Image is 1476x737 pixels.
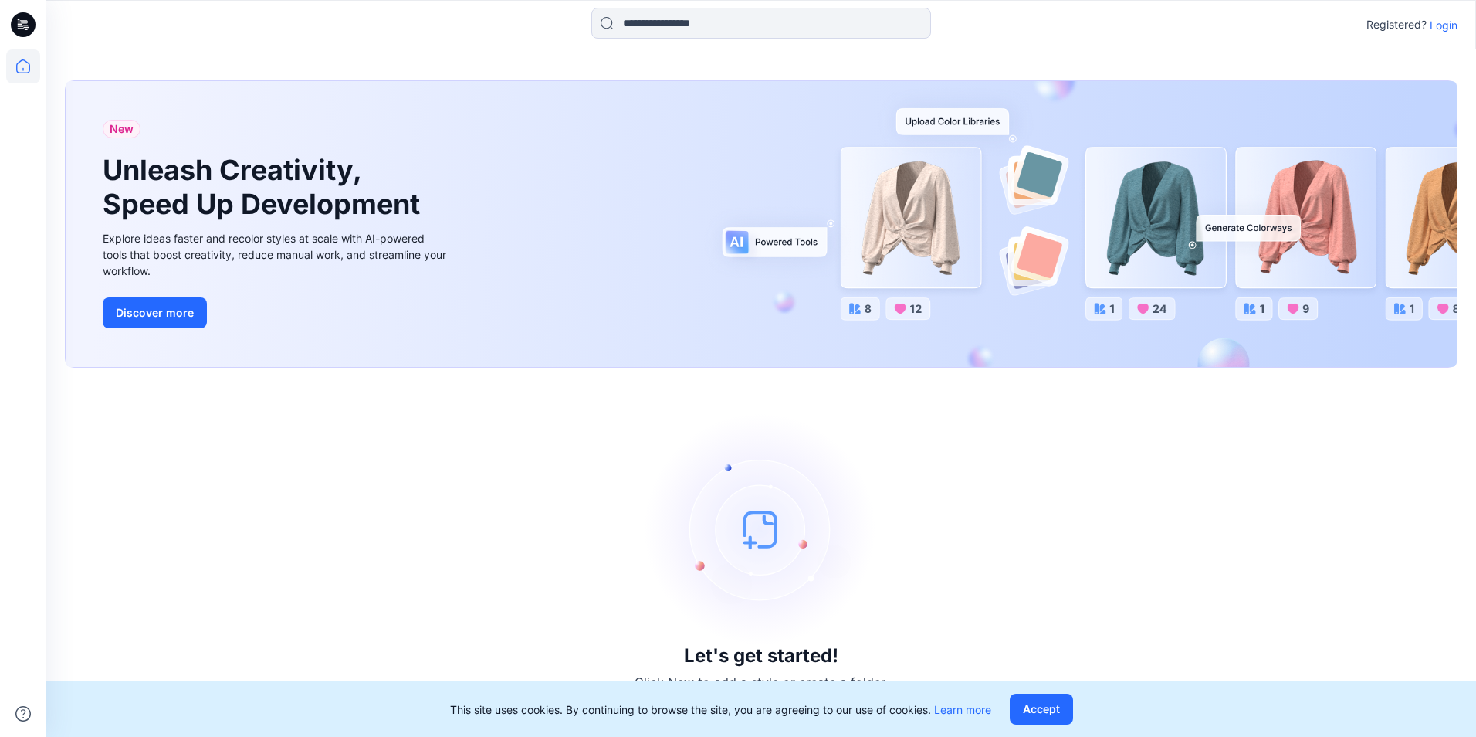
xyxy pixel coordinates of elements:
h3: Let's get started! [684,645,838,667]
a: Discover more [103,297,450,328]
p: Login [1430,17,1457,33]
p: This site uses cookies. By continuing to browse the site, you are agreeing to our use of cookies. [450,701,991,718]
button: Discover more [103,297,207,328]
button: Accept [1010,694,1073,725]
span: New [110,120,134,138]
p: Click New to add a style or create a folder. [635,673,888,691]
a: Learn more [934,703,991,716]
h1: Unleash Creativity, Speed Up Development [103,154,427,220]
img: empty-state-image.svg [645,413,877,645]
div: Explore ideas faster and recolor styles at scale with AI-powered tools that boost creativity, red... [103,230,450,279]
p: Registered? [1366,15,1427,34]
